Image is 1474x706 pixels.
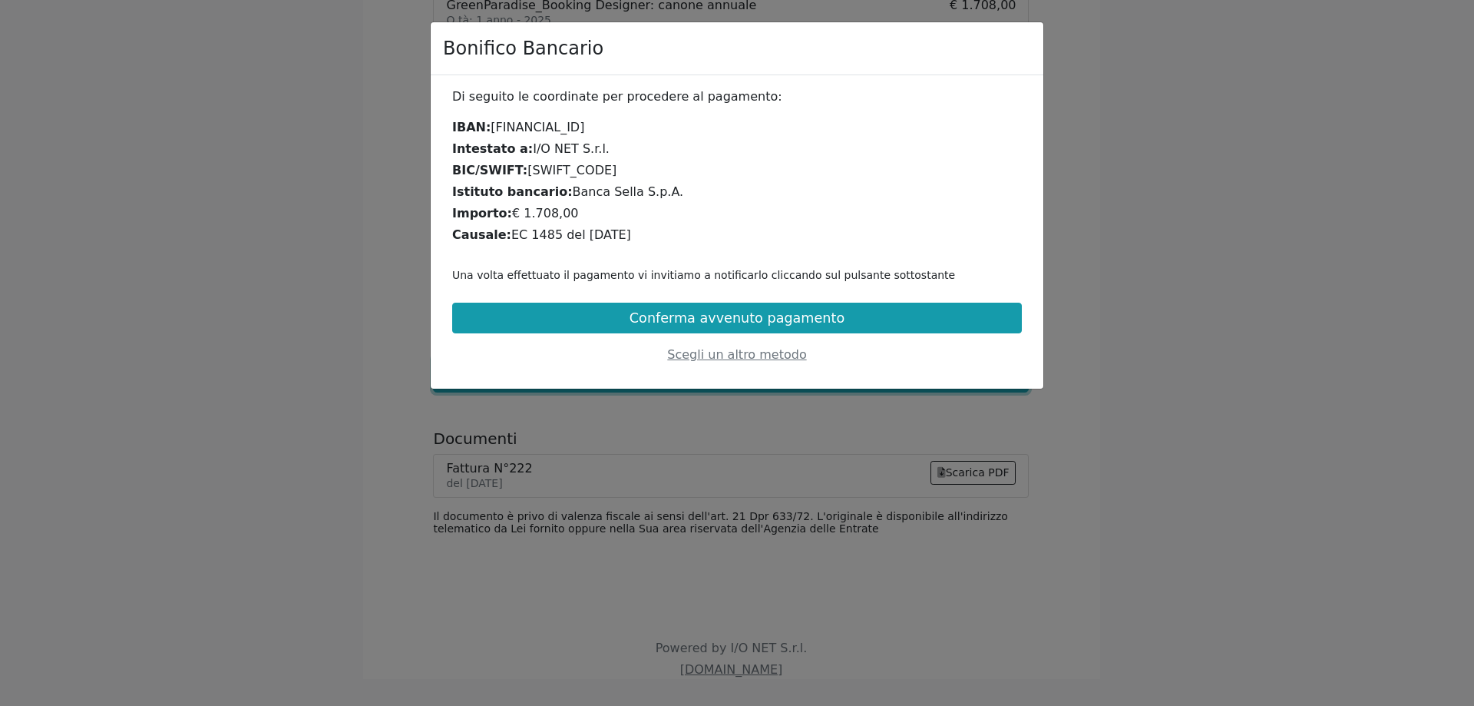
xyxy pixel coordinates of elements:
[452,88,1022,106] div: Di seguito le coordinate per procedere al pagamento:
[452,227,511,242] b: Causale:
[452,206,512,220] b: Importo:
[452,184,573,199] b: Istituto bancario:
[452,141,533,156] b: Intestato a:
[452,161,1022,180] div: [SWIFT_CODE]
[452,346,1022,364] div: Scegli un altro metodo
[452,269,955,281] small: Una volta effettuato il pagamento vi invitiamo a notificarlo cliccando sul pulsante sottostante
[452,120,491,134] b: IBAN:
[452,183,1022,201] div: Banca Sella S.p.A.
[452,226,1022,244] div: EC 1485 del [DATE]
[452,140,1022,158] div: I/O NET S.r.l.
[452,204,1022,223] div: € 1.708,00
[452,118,1022,137] div: [FINANCIAL_ID]
[452,163,527,177] b: BIC/SWIFT:
[452,303,1022,333] button: Conferma avvenuto pagamento
[443,35,603,62] h4: Bonifico Bancario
